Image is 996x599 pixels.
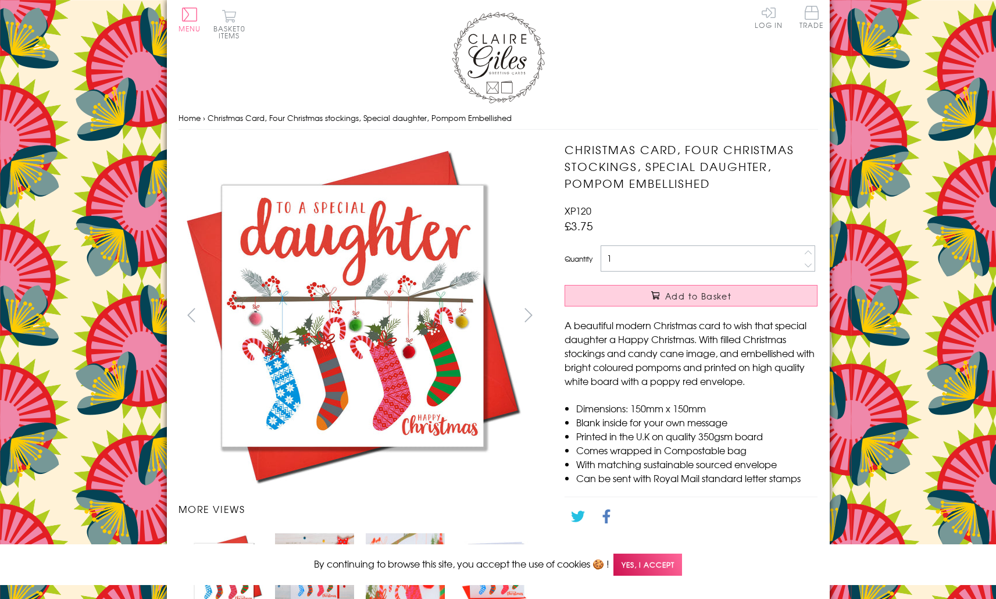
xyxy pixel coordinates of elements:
img: Christmas Card, Four Christmas stockings, Special daughter, Pompom Embellished [178,141,527,490]
span: Christmas Card, Four Christmas stockings, Special daughter, Pompom Embellished [208,112,512,123]
h3: More views [179,502,542,516]
a: Go back to the collection [574,541,687,555]
a: Trade [799,6,824,31]
span: Add to Basket [665,290,731,302]
a: Home [179,112,201,123]
button: Add to Basket [565,285,817,306]
p: A beautiful modern Christmas card to wish that special daughter a Happy Christmas. With filled Ch... [565,318,817,388]
span: Menu [179,23,201,34]
li: Comes wrapped in Compostable bag [576,443,817,457]
img: Christmas Card, Four Christmas stockings, Special daughter, Pompom Embellished [541,141,890,490]
a: Log In [755,6,783,28]
span: £3.75 [565,218,593,234]
li: Can be sent with Royal Mail standard letter stamps [576,471,817,485]
h1: Christmas Card, Four Christmas stockings, Special daughter, Pompom Embellished [565,141,817,191]
span: 0 items [219,23,245,41]
span: › [203,112,205,123]
button: next [515,302,541,328]
button: Menu [179,8,201,32]
button: prev [179,302,205,328]
span: Yes, I accept [613,554,682,576]
button: Basket0 items [213,9,245,39]
img: Claire Giles Greetings Cards [452,12,545,104]
span: XP120 [565,204,591,218]
li: Printed in the U.K on quality 350gsm board [576,429,817,443]
label: Quantity [565,254,592,264]
span: Trade [799,6,824,28]
li: Blank inside for your own message [576,415,817,429]
nav: breadcrumbs [179,106,818,130]
li: Dimensions: 150mm x 150mm [576,401,817,415]
li: With matching sustainable sourced envelope [576,457,817,471]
